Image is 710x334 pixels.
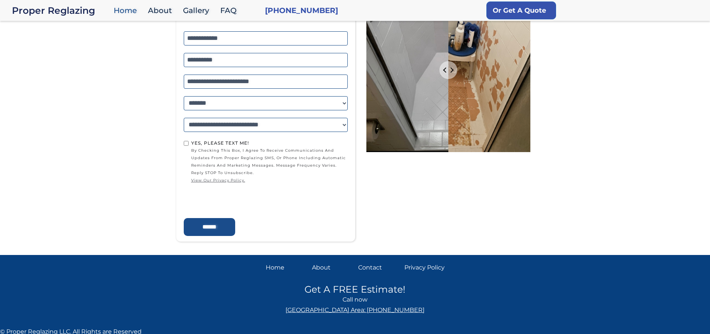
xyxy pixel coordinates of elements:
[266,262,306,273] a: Home
[191,147,348,184] span: by checking this box, I agree to receive communications and updates from Proper Reglazing SMS, or...
[265,5,338,16] a: [PHONE_NUMBER]
[184,186,297,215] iframe: reCAPTCHA
[179,3,217,19] a: Gallery
[312,262,352,273] a: About
[358,262,398,273] a: Contact
[404,262,445,273] a: Privacy Policy
[144,3,179,19] a: About
[110,3,144,19] a: Home
[12,5,110,16] a: Proper Reglazing
[191,177,348,184] a: view our privacy policy.
[486,1,556,19] a: Or Get A Quote
[217,3,244,19] a: FAQ
[191,139,348,147] div: Yes, Please text me!
[184,141,189,146] input: Yes, Please text me!by checking this box, I agree to receive communications and updates from Prop...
